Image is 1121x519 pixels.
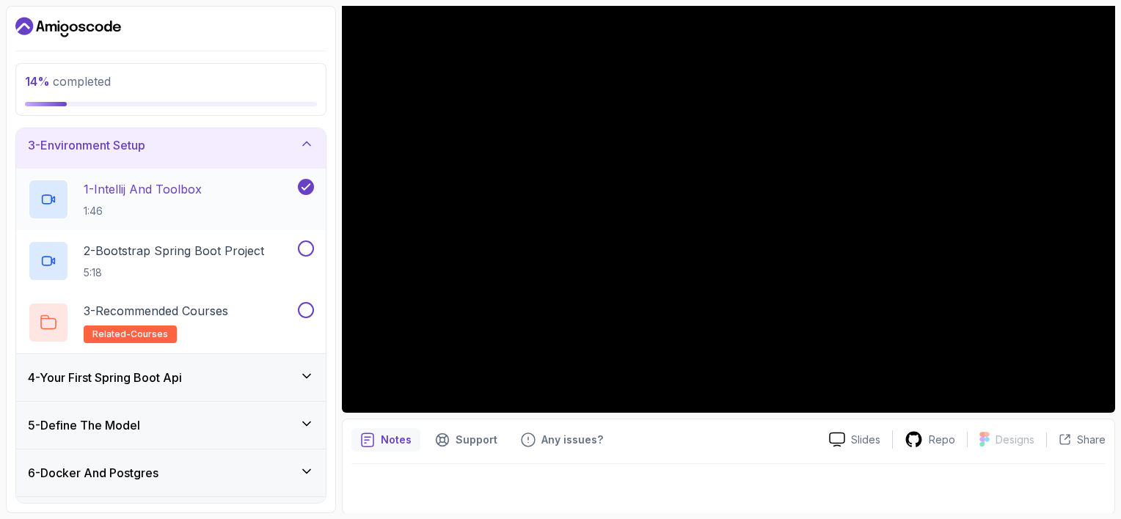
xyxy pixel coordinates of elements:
h3: 6 - Docker And Postgres [28,464,158,482]
p: 1:46 [84,204,202,218]
button: 4-Your First Spring Boot Api [16,354,326,401]
button: Share [1046,432,1106,447]
p: Any issues? [541,432,603,447]
button: Feedback button [512,428,612,452]
p: Repo [929,432,955,447]
span: completed [25,74,111,89]
p: Share [1077,432,1106,447]
p: 2 - Bootstrap Spring Boot Project [84,242,264,259]
button: 3-Recommended Coursesrelated-courses [28,302,314,343]
p: 1 - Intellij And Toolbox [84,180,202,198]
a: Repo [893,430,967,449]
p: 3 - Recommended Courses [84,302,228,320]
a: Dashboard [15,15,121,39]
h3: 4 - Your First Spring Boot Api [28,369,182,386]
p: Slides [851,432,880,447]
p: Designs [996,432,1034,447]
span: 14 % [25,74,50,89]
span: related-courses [92,328,168,340]
h3: 5 - Define The Model [28,416,140,434]
button: 2-Bootstrap Spring Boot Project5:18 [28,240,314,281]
button: notes button [351,428,420,452]
p: Notes [381,432,412,447]
button: 6-Docker And Postgres [16,449,326,496]
button: 5-Define The Model [16,402,326,449]
button: Support button [426,428,506,452]
button: 3-Environment Setup [16,122,326,169]
button: 1-Intellij And Toolbox1:46 [28,179,314,220]
h3: 3 - Environment Setup [28,136,145,154]
a: Slides [817,432,892,447]
p: Support [456,432,497,447]
p: 5:18 [84,265,264,280]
